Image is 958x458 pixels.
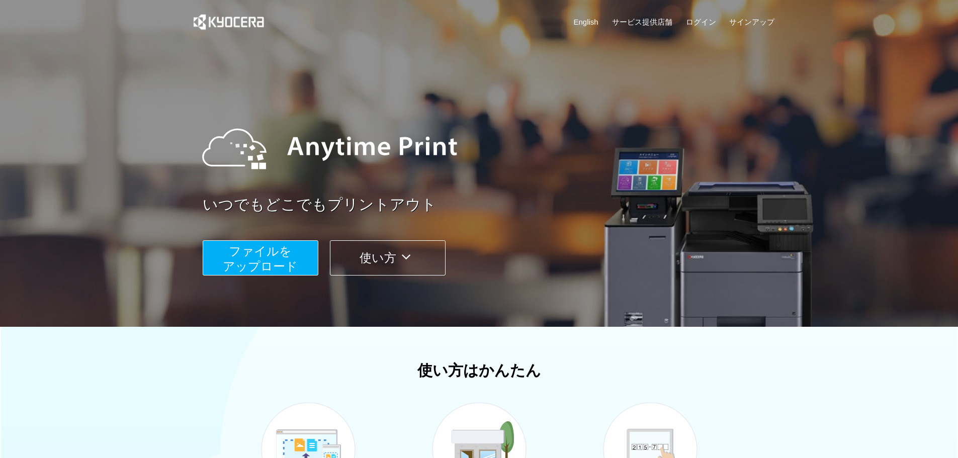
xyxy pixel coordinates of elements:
a: English [574,17,598,27]
a: サインアップ [729,17,774,27]
button: ファイルを​​アップロード [203,240,318,276]
a: サービス提供店舗 [612,17,672,27]
a: いつでもどこでもプリントアウト [203,194,781,216]
button: 使い方 [330,240,446,276]
span: ファイルを ​​アップロード [223,244,298,273]
a: ログイン [686,17,716,27]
